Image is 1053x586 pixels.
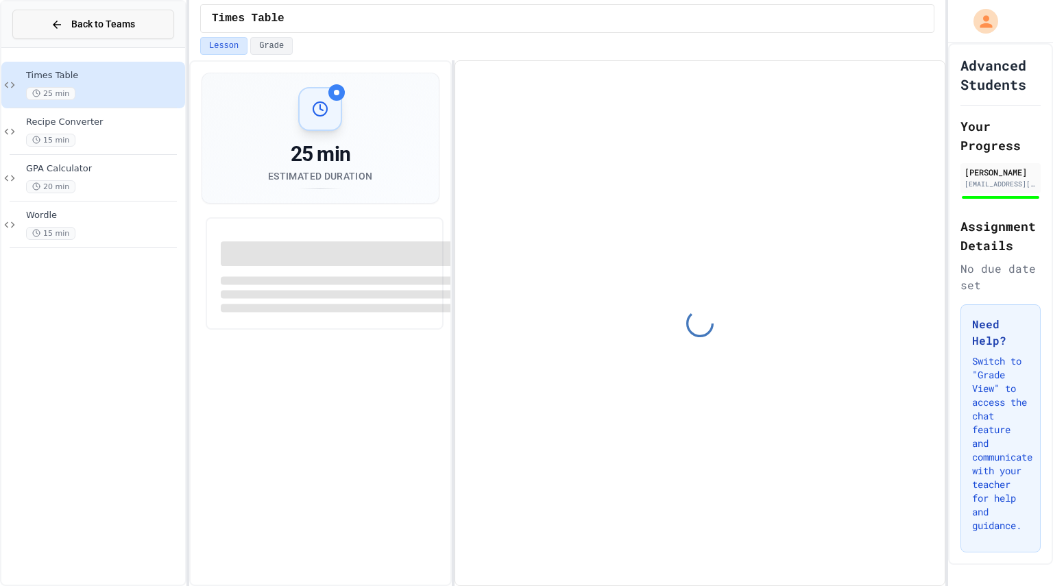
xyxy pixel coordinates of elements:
[960,260,1041,293] div: No due date set
[960,56,1041,94] h1: Advanced Students
[26,180,75,193] span: 20 min
[965,166,1037,178] div: [PERSON_NAME]
[972,316,1029,349] h3: Need Help?
[268,169,372,183] div: Estimated Duration
[200,37,247,55] button: Lesson
[71,17,135,32] span: Back to Teams
[26,117,182,128] span: Recipe Converter
[26,134,75,147] span: 15 min
[12,10,174,39] button: Back to Teams
[250,37,293,55] button: Grade
[972,354,1029,533] p: Switch to "Grade View" to access the chat feature and communicate with your teacher for help and ...
[26,163,182,175] span: GPA Calculator
[965,179,1037,189] div: [EMAIL_ADDRESS][DOMAIN_NAME]
[960,117,1041,155] h2: Your Progress
[26,227,75,240] span: 15 min
[268,142,372,167] div: 25 min
[212,10,285,27] span: Times Table
[26,210,182,221] span: Wordle
[26,87,75,100] span: 25 min
[959,5,1002,37] div: My Account
[960,217,1041,255] h2: Assignment Details
[26,70,182,82] span: Times Table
